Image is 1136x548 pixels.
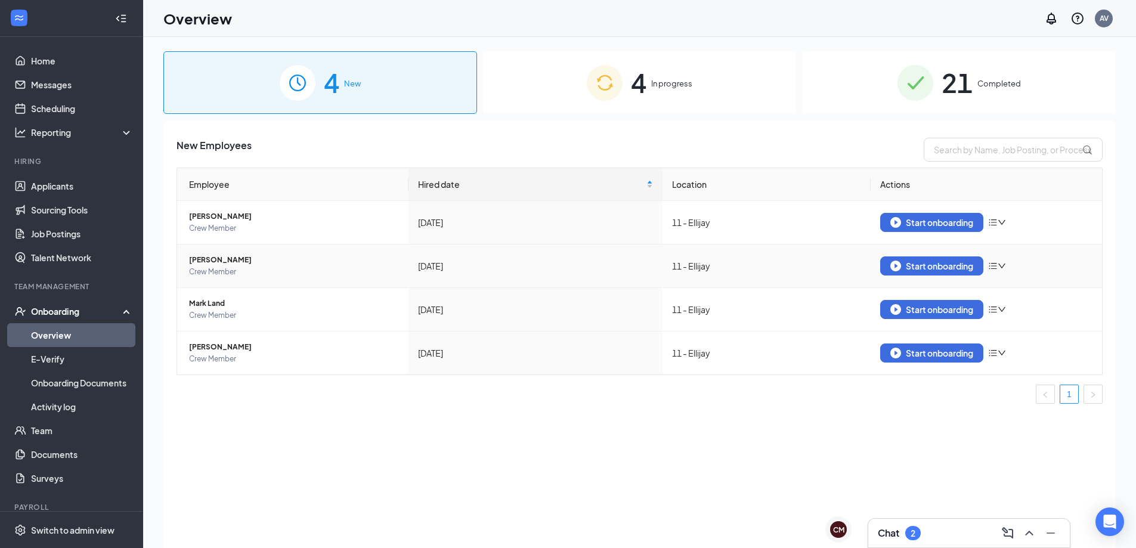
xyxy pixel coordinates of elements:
a: Overview [31,323,133,347]
div: Start onboarding [890,217,973,228]
a: Sourcing Tools [31,198,133,222]
div: 2 [911,528,915,538]
svg: Settings [14,524,26,536]
div: [DATE] [418,346,653,360]
span: [PERSON_NAME] [189,210,399,222]
div: Onboarding [31,305,123,317]
span: bars [988,218,998,227]
div: [DATE] [418,303,653,316]
input: Search by Name, Job Posting, or Process [924,138,1103,162]
li: Previous Page [1036,385,1055,404]
span: Crew Member [189,353,399,365]
a: Talent Network [31,246,133,270]
span: down [998,305,1006,314]
span: 21 [942,62,973,103]
th: Actions [871,168,1102,201]
li: 1 [1060,385,1079,404]
span: bars [988,348,998,358]
span: down [998,262,1006,270]
button: ChevronUp [1020,524,1039,543]
svg: ChevronUp [1022,526,1036,540]
span: Crew Member [189,309,399,321]
button: Start onboarding [880,343,983,363]
span: In progress [651,78,692,89]
div: Start onboarding [890,304,973,315]
a: E-Verify [31,347,133,371]
div: Payroll [14,502,131,512]
div: Team Management [14,281,131,292]
span: 4 [631,62,646,103]
a: Scheduling [31,97,133,120]
td: 11 - Ellijay [663,288,871,332]
span: 4 [324,62,339,103]
span: [PERSON_NAME] [189,341,399,353]
div: Reporting [31,126,134,138]
div: [DATE] [418,259,653,273]
span: Completed [977,78,1021,89]
div: Start onboarding [890,261,973,271]
div: AV [1100,13,1109,23]
a: Activity log [31,395,133,419]
div: Hiring [14,156,131,166]
th: Location [663,168,871,201]
span: left [1042,391,1049,398]
a: Applicants [31,174,133,198]
button: right [1084,385,1103,404]
a: Messages [31,73,133,97]
th: Employee [177,168,408,201]
span: New Employees [177,138,252,162]
button: ComposeMessage [998,524,1017,543]
span: [PERSON_NAME] [189,254,399,266]
td: 11 - Ellijay [663,244,871,288]
a: Surveys [31,466,133,490]
svg: Notifications [1044,11,1058,26]
td: 11 - Ellijay [663,332,871,374]
span: Mark Land [189,298,399,309]
a: Team [31,419,133,442]
div: Start onboarding [890,348,973,358]
span: New [344,78,361,89]
h3: Chat [878,527,899,540]
span: Crew Member [189,222,399,234]
td: 11 - Ellijay [663,201,871,244]
button: Start onboarding [880,256,983,275]
svg: WorkstreamLogo [13,12,25,24]
a: Onboarding Documents [31,371,133,395]
svg: UserCheck [14,305,26,317]
svg: Minimize [1044,526,1058,540]
a: Home [31,49,133,73]
svg: ComposeMessage [1001,526,1015,540]
span: bars [988,305,998,314]
li: Next Page [1084,385,1103,404]
div: Open Intercom Messenger [1095,507,1124,536]
div: [DATE] [418,216,653,229]
span: bars [988,261,998,271]
a: Documents [31,442,133,466]
h1: Overview [163,8,232,29]
a: Job Postings [31,222,133,246]
span: down [998,349,1006,357]
button: Start onboarding [880,300,983,319]
div: CM [833,525,844,535]
div: Switch to admin view [31,524,114,536]
button: Minimize [1041,524,1060,543]
span: right [1089,391,1097,398]
button: left [1036,385,1055,404]
svg: QuestionInfo [1070,11,1085,26]
span: Crew Member [189,266,399,278]
span: down [998,218,1006,227]
a: 1 [1060,385,1078,403]
button: Start onboarding [880,213,983,232]
svg: Collapse [115,13,127,24]
svg: Analysis [14,126,26,138]
span: Hired date [418,178,644,191]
